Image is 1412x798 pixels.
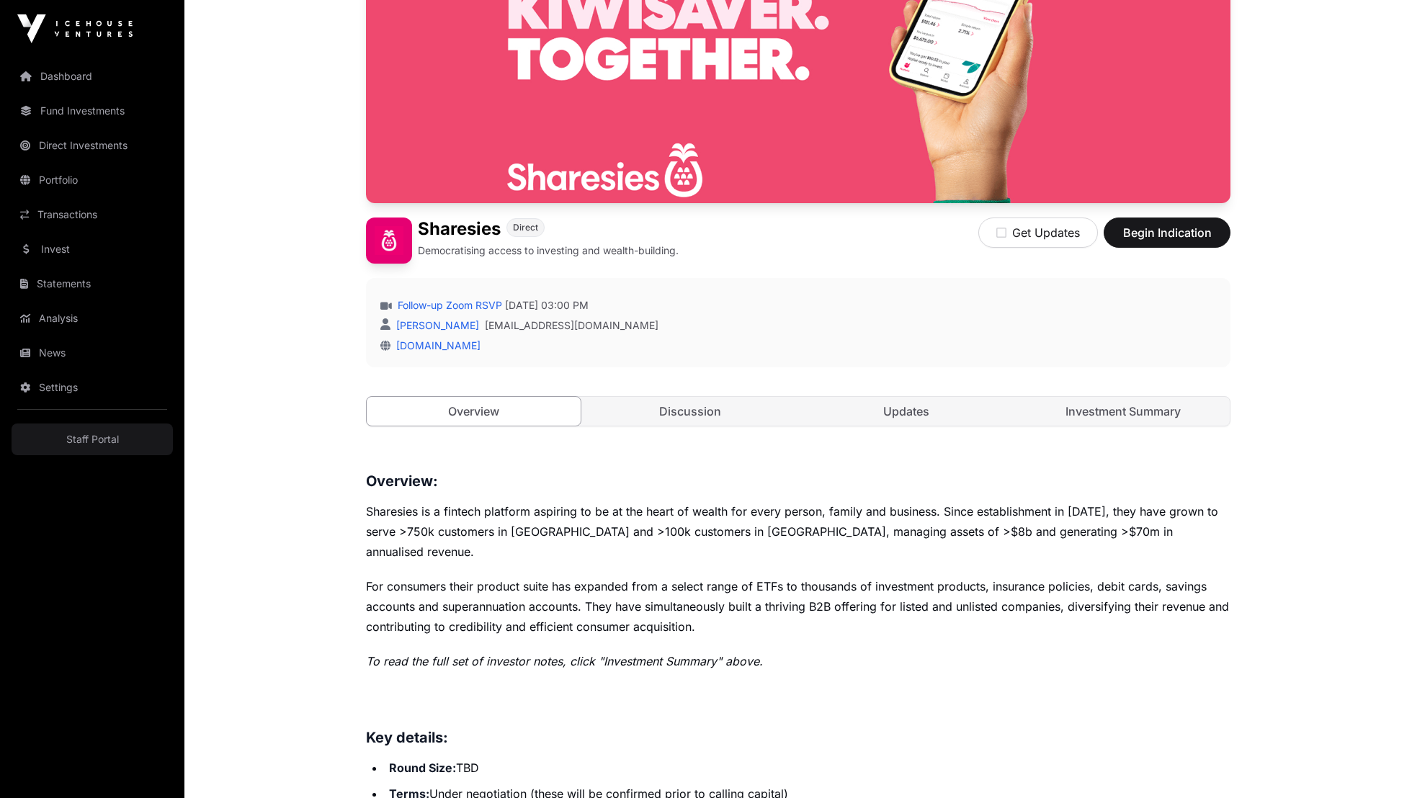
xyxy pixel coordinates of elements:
[12,130,173,161] a: Direct Investments
[978,218,1098,248] button: Get Updates
[418,218,501,241] h1: Sharesies
[505,298,589,313] span: [DATE] 03:00 PM
[513,222,538,233] span: Direct
[395,298,502,313] a: Follow-up Zoom RSVP
[12,95,173,127] a: Fund Investments
[12,372,173,403] a: Settings
[17,14,133,43] img: Icehouse Ventures Logo
[584,397,797,426] a: Discussion
[389,761,456,775] strong: Round Size:
[366,501,1230,562] p: Sharesies is a fintech platform aspiring to be at the heart of wealth for every person, family an...
[366,654,763,668] em: To read the full set of investor notes, click "Investment Summary" above.
[12,60,173,92] a: Dashboard
[1340,729,1412,798] iframe: Chat Widget
[485,318,658,333] a: [EMAIL_ADDRESS][DOMAIN_NAME]
[366,470,1230,493] h3: Overview:
[12,233,173,265] a: Invest
[12,423,173,455] a: Staff Portal
[1016,397,1230,426] a: Investment Summary
[366,576,1230,637] p: For consumers their product suite has expanded from a select range of ETFs to thousands of invest...
[366,726,1230,749] h3: Key details:
[393,319,479,331] a: [PERSON_NAME]
[800,397,1014,426] a: Updates
[366,218,412,264] img: Sharesies
[1104,218,1230,248] button: Begin Indication
[1104,232,1230,246] a: Begin Indication
[385,758,1230,778] li: TBD
[1122,224,1212,241] span: Begin Indication
[390,339,481,351] a: [DOMAIN_NAME]
[12,268,173,300] a: Statements
[12,164,173,196] a: Portfolio
[366,396,581,426] a: Overview
[367,397,1230,426] nav: Tabs
[418,243,679,258] p: Democratising access to investing and wealth-building.
[12,337,173,369] a: News
[12,199,173,230] a: Transactions
[12,302,173,334] a: Analysis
